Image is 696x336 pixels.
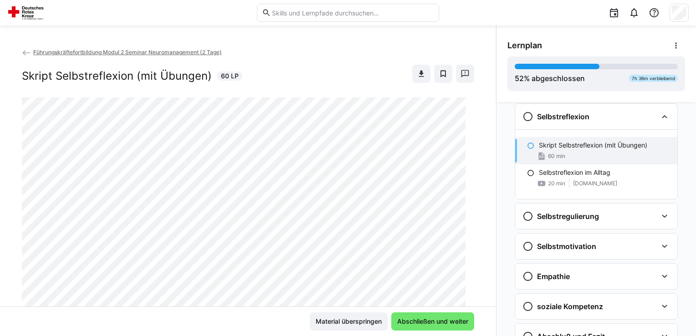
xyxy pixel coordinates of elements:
span: Lernplan [507,41,542,51]
h3: Selbstreflexion [537,112,589,121]
h2: Skript Selbstreflexion (mit Übungen) [22,69,212,83]
span: 60 min [548,153,565,160]
button: Material überspringen [310,312,388,331]
h3: Selbstregulierung [537,212,599,221]
p: Selbstreflexion im Alltag [539,168,610,177]
span: 20 min [548,180,565,187]
span: Material überspringen [314,317,383,326]
span: 60 LP [221,71,239,81]
a: Führungskräftefortbildung Modul 2 Seminar Neuromanagement (2 Tage) [22,49,222,56]
span: [DOMAIN_NAME] [573,180,617,187]
div: 7h 36m verbleibend [629,75,678,82]
h3: Empathie [537,272,570,281]
span: 52 [515,74,524,83]
button: Abschließen und weiter [391,312,474,331]
h3: Selbstmotivation [537,242,596,251]
span: Abschließen und weiter [396,317,470,326]
h3: soziale Kompetenz [537,302,603,311]
input: Skills und Lernpfade durchsuchen… [271,9,434,17]
div: % abgeschlossen [515,73,585,84]
span: Führungskräftefortbildung Modul 2 Seminar Neuromanagement (2 Tage) [33,49,222,56]
p: Skript Selbstreflexion (mit Übungen) [539,141,647,150]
